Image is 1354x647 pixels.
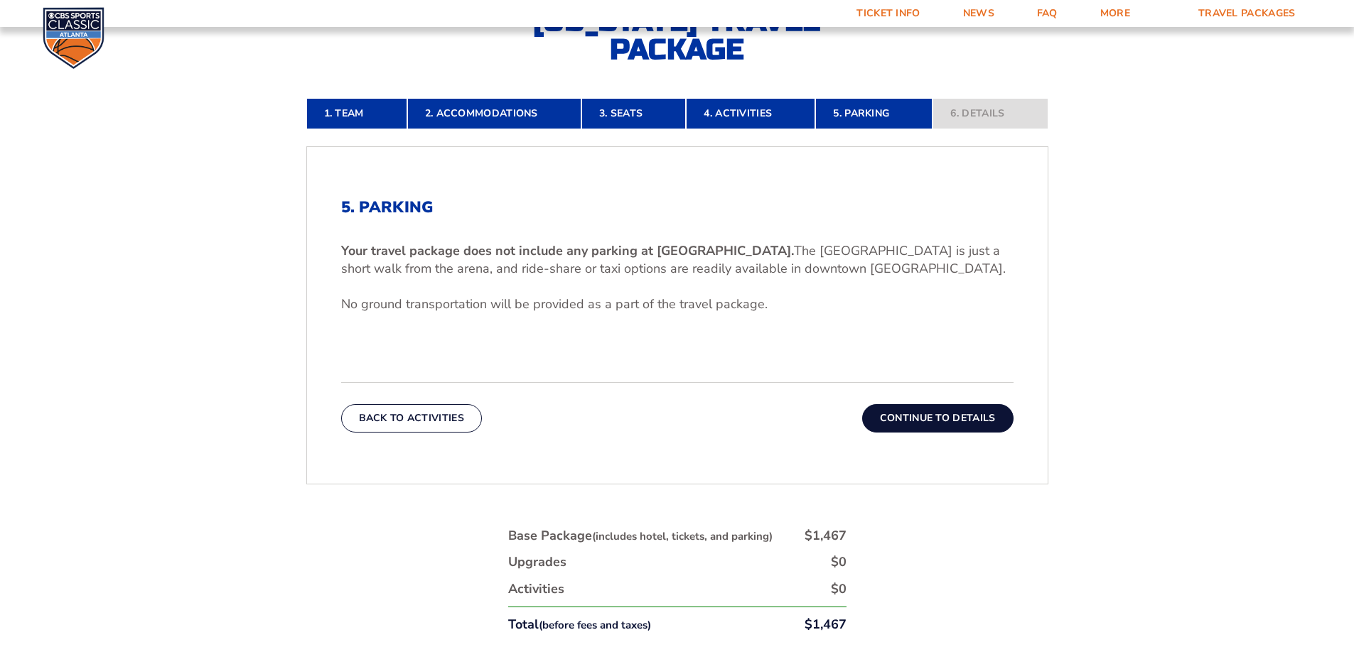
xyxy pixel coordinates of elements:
a: 3. Seats [581,98,686,129]
img: CBS Sports Classic [43,7,104,69]
div: Base Package [508,527,773,545]
div: Activities [508,580,564,598]
div: $0 [831,580,847,598]
div: Total [508,616,651,634]
a: 1. Team [306,98,407,129]
p: No ground transportation will be provided as a part of the travel package. [341,295,1014,313]
b: Your travel package does not include any parking at [GEOGRAPHIC_DATA]. [341,242,794,259]
div: $1,467 [805,527,847,545]
small: (before fees and taxes) [539,618,651,632]
button: Back To Activities [341,404,482,433]
small: (includes hotel, tickets, and parking) [592,529,773,543]
a: 2. Accommodations [407,98,581,129]
a: 4. Activities [686,98,815,129]
h2: 5. Parking [341,198,1014,217]
h2: [US_STATE] Travel Package [521,7,834,64]
p: The [GEOGRAPHIC_DATA] is just a short walk from the arena, and ride-share or taxi options are rea... [341,242,1014,278]
div: Upgrades [508,553,566,571]
button: Continue To Details [862,404,1014,433]
div: $1,467 [805,616,847,634]
div: $0 [831,553,847,571]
